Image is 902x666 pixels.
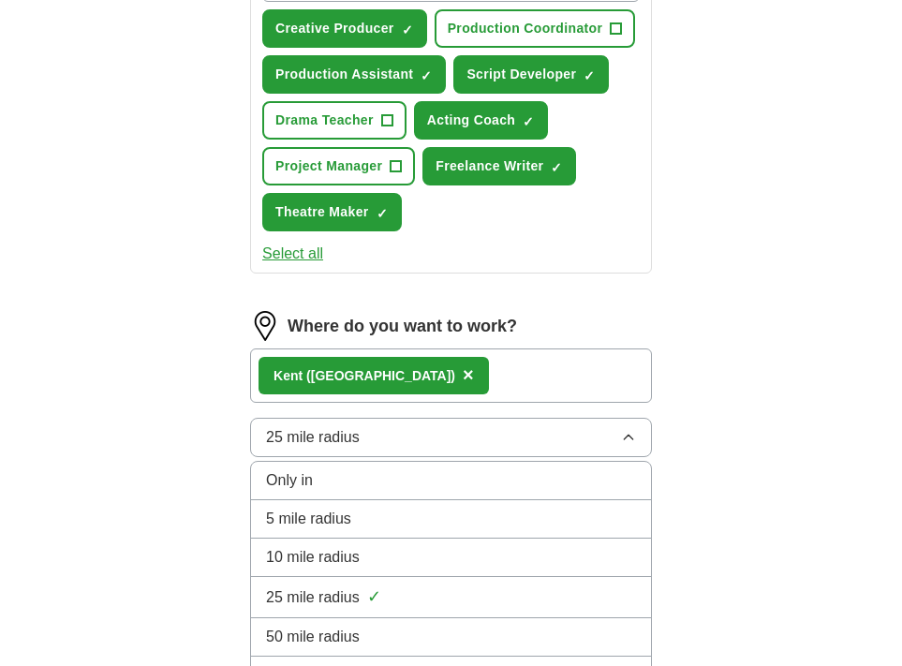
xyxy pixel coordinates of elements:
span: ✓ [523,114,534,129]
span: Only in [266,469,313,492]
span: Production Coordinator [448,19,603,38]
button: Acting Coach✓ [414,101,548,140]
span: × [463,364,474,385]
span: 10 mile radius [266,546,360,569]
span: ✓ [551,160,562,175]
span: ([GEOGRAPHIC_DATA]) [306,368,455,383]
button: Drama Teacher [262,101,407,140]
span: Script Developer [466,65,576,84]
button: Production Coordinator [435,9,636,48]
span: 5 mile radius [266,508,351,530]
span: 50 mile radius [266,626,360,648]
span: 25 mile radius [266,586,360,609]
button: Creative Producer✓ [262,9,427,48]
span: ✓ [402,22,413,37]
button: Freelance Writer✓ [422,147,576,185]
span: 25 mile radius [266,426,360,449]
button: Production Assistant✓ [262,55,446,94]
span: Production Assistant [275,65,413,84]
span: Acting Coach [427,111,515,130]
span: Freelance Writer [436,156,543,176]
span: ✓ [421,68,432,83]
span: Creative Producer [275,19,394,38]
span: Theatre Maker [275,202,368,222]
label: Where do you want to work? [288,314,517,339]
button: Script Developer✓ [453,55,609,94]
span: ✓ [377,206,388,221]
button: 25 mile radius [250,418,652,457]
strong: Kent [274,368,303,383]
button: Theatre Maker✓ [262,193,401,231]
span: Drama Teacher [275,111,374,130]
button: × [463,362,474,390]
span: Project Manager [275,156,382,176]
img: location.png [250,311,280,341]
span: ✓ [584,68,595,83]
span: ✓ [367,585,381,610]
button: Project Manager [262,147,415,185]
button: Select all [262,243,323,265]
